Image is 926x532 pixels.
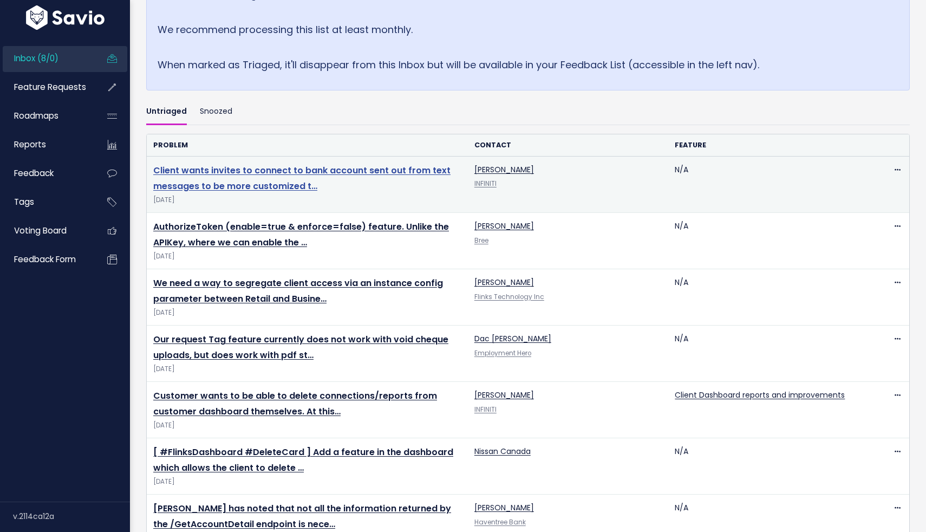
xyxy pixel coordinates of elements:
a: Untriaged [146,99,187,125]
span: Feature Requests [14,81,86,93]
span: Feedback [14,167,54,179]
a: We need a way to segregate client access via an instance config parameter between Retail and Busine… [153,277,443,305]
span: Inbox (8/0) [14,53,58,64]
img: logo-white.9d6f32f41409.svg [23,5,107,30]
a: Haventree Bank [474,518,526,527]
span: [DATE] [153,251,461,262]
a: [PERSON_NAME] has noted that not all the information returned by the /GetAccountDetail endpoint i... [153,502,451,530]
span: Reports [14,139,46,150]
th: Contact [468,134,669,157]
span: [DATE] [153,476,461,488]
span: Roadmaps [14,110,58,121]
a: Tags [3,190,90,215]
a: Inbox (8/0) [3,46,90,71]
a: Dac [PERSON_NAME] [474,333,551,344]
th: Problem [147,134,468,157]
a: [ #FlinksDashboard #DeleteCard ] Add a feature in the dashboard which allows the client to delete … [153,446,453,474]
td: N/A [668,213,869,269]
span: [DATE] [153,307,461,319]
td: N/A [668,269,869,326]
div: v.2114ca12a [13,502,130,530]
span: [DATE] [153,364,461,375]
a: INFINITI [474,179,497,188]
a: [PERSON_NAME] [474,220,534,231]
a: Employment Hero [474,349,531,358]
a: Client wants invites to connect to bank account sent out from text messages to be more customized t… [153,164,451,192]
ul: Filter feature requests [146,99,910,125]
a: INFINITI [474,405,497,414]
a: [PERSON_NAME] [474,390,534,400]
a: Bree [474,236,488,245]
a: Client Dashboard reports and improvements [675,390,845,400]
td: N/A [668,157,869,213]
a: Feature Requests [3,75,90,100]
a: Feedback [3,161,90,186]
a: Feedback form [3,247,90,272]
td: N/A [668,326,869,382]
a: [PERSON_NAME] [474,164,534,175]
a: Voting Board [3,218,90,243]
span: Tags [14,196,34,207]
td: N/A [668,438,869,495]
th: Feature [668,134,869,157]
a: Roadmaps [3,103,90,128]
a: Snoozed [200,99,232,125]
span: [DATE] [153,420,461,431]
span: [DATE] [153,194,461,206]
a: AuthorizeToken (enable=true & enforce=false) feature. Unlike the APIKey, where we can enable the … [153,220,449,249]
a: Customer wants to be able to delete connections/reports from customer dashboard themselves. At this… [153,390,437,418]
span: Feedback form [14,254,76,265]
a: Our request Tag feature currently does not work with void cheque uploads, but does work with pdf st… [153,333,448,361]
a: Nissan Canada [474,446,531,457]
a: Reports [3,132,90,157]
span: Voting Board [14,225,67,236]
a: [PERSON_NAME] [474,502,534,513]
a: Flinks Technology Inc [474,293,544,301]
a: [PERSON_NAME] [474,277,534,288]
